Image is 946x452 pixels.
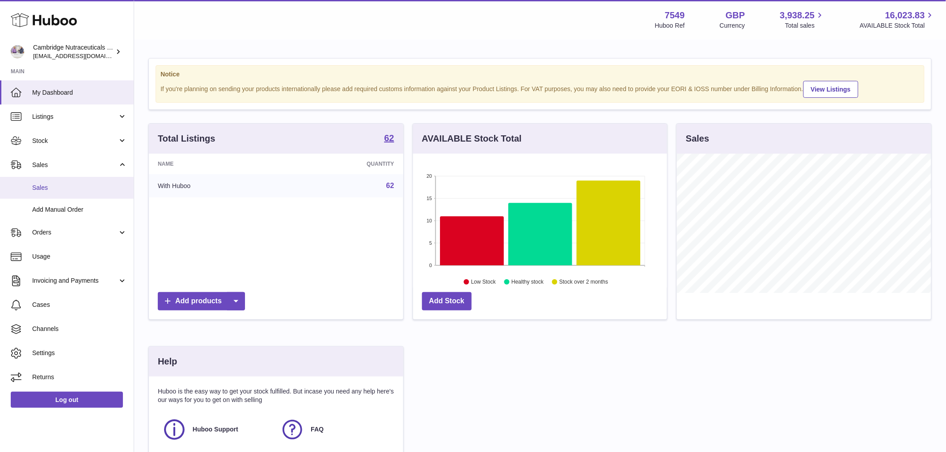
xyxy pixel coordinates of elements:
h3: Help [158,356,177,368]
text: Stock over 2 months [559,279,608,285]
span: Huboo Support [193,425,238,434]
span: Channels [32,325,127,333]
text: Low Stock [471,279,496,285]
a: View Listings [803,81,858,98]
div: If you're planning on sending your products internationally please add required customs informati... [160,80,920,98]
div: Currency [720,21,745,30]
span: Sales [32,161,118,169]
span: Cases [32,301,127,309]
text: Healthy stock [511,279,544,285]
img: qvc@camnutra.com [11,45,24,59]
span: Sales [32,184,127,192]
h3: AVAILABLE Stock Total [422,133,522,145]
strong: Notice [160,70,920,79]
a: Add products [158,292,245,310]
div: Huboo Ref [655,21,685,30]
span: [EMAIL_ADDRESS][DOMAIN_NAME] [33,52,131,59]
span: Listings [32,113,118,121]
span: Add Manual Order [32,205,127,214]
text: 5 [429,240,432,246]
a: 16,023.83 AVAILABLE Stock Total [860,9,935,30]
span: Settings [32,349,127,357]
a: 62 [386,182,394,189]
span: Total sales [785,21,825,30]
span: Returns [32,373,127,381]
th: Name [149,154,283,174]
strong: 7549 [665,9,685,21]
h3: Sales [686,133,709,145]
text: 20 [427,173,432,179]
text: 15 [427,196,432,201]
a: 3,938.25 Total sales [780,9,825,30]
span: AVAILABLE Stock Total [860,21,935,30]
span: Usage [32,252,127,261]
span: FAQ [311,425,324,434]
span: Invoicing and Payments [32,276,118,285]
span: Orders [32,228,118,237]
td: With Huboo [149,174,283,197]
a: Huboo Support [162,418,271,442]
span: My Dashboard [32,88,127,97]
strong: GBP [726,9,745,21]
text: 0 [429,263,432,268]
strong: 62 [384,134,394,142]
th: Quantity [283,154,403,174]
div: Cambridge Nutraceuticals Ltd [33,43,114,60]
h3: Total Listings [158,133,215,145]
span: 3,938.25 [780,9,815,21]
a: 62 [384,134,394,144]
a: FAQ [280,418,389,442]
a: Add Stock [422,292,472,310]
a: Log out [11,392,123,408]
span: Stock [32,137,118,145]
text: 10 [427,218,432,223]
span: 16,023.83 [885,9,925,21]
p: Huboo is the easy way to get your stock fulfilled. But incase you need any help here's our ways f... [158,387,394,404]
